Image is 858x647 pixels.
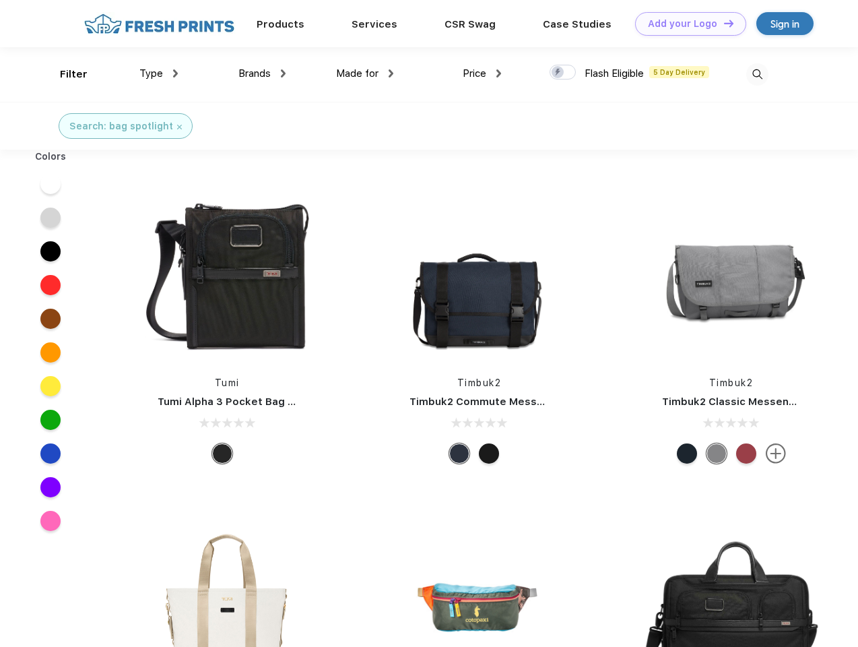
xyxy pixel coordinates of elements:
[449,443,469,464] div: Eco Nautical
[173,69,178,78] img: dropdown.png
[496,69,501,78] img: dropdown.png
[389,183,568,363] img: func=resize&h=266
[177,125,182,129] img: filter_cancel.svg
[677,443,697,464] div: Eco Monsoon
[69,119,173,133] div: Search: bag spotlight
[281,69,286,78] img: dropdown.png
[770,16,799,32] div: Sign in
[257,18,304,30] a: Products
[457,377,502,388] a: Timbuk2
[60,67,88,82] div: Filter
[336,67,378,80] span: Made for
[137,183,317,363] img: func=resize&h=266
[648,18,717,30] div: Add your Logo
[724,20,733,27] img: DT
[649,66,709,78] span: 5 Day Delivery
[389,69,393,78] img: dropdown.png
[766,443,786,464] img: more.svg
[746,63,768,86] img: desktop_search.svg
[756,12,814,35] a: Sign in
[212,443,232,464] div: Black
[158,396,315,408] a: Tumi Alpha 3 Pocket Bag Small
[238,67,271,80] span: Brands
[463,67,486,80] span: Price
[709,377,754,388] a: Timbuk2
[80,12,238,36] img: fo%20logo%202.webp
[662,396,829,408] a: Timbuk2 Classic Messenger Bag
[479,443,499,464] div: Eco Black
[736,443,756,464] div: Eco Bookish
[409,396,590,408] a: Timbuk2 Commute Messenger Bag
[585,67,644,80] span: Flash Eligible
[215,377,240,388] a: Tumi
[706,443,727,464] div: Eco Gunmetal
[25,150,77,164] div: Colors
[139,67,163,80] span: Type
[642,183,821,363] img: func=resize&h=266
